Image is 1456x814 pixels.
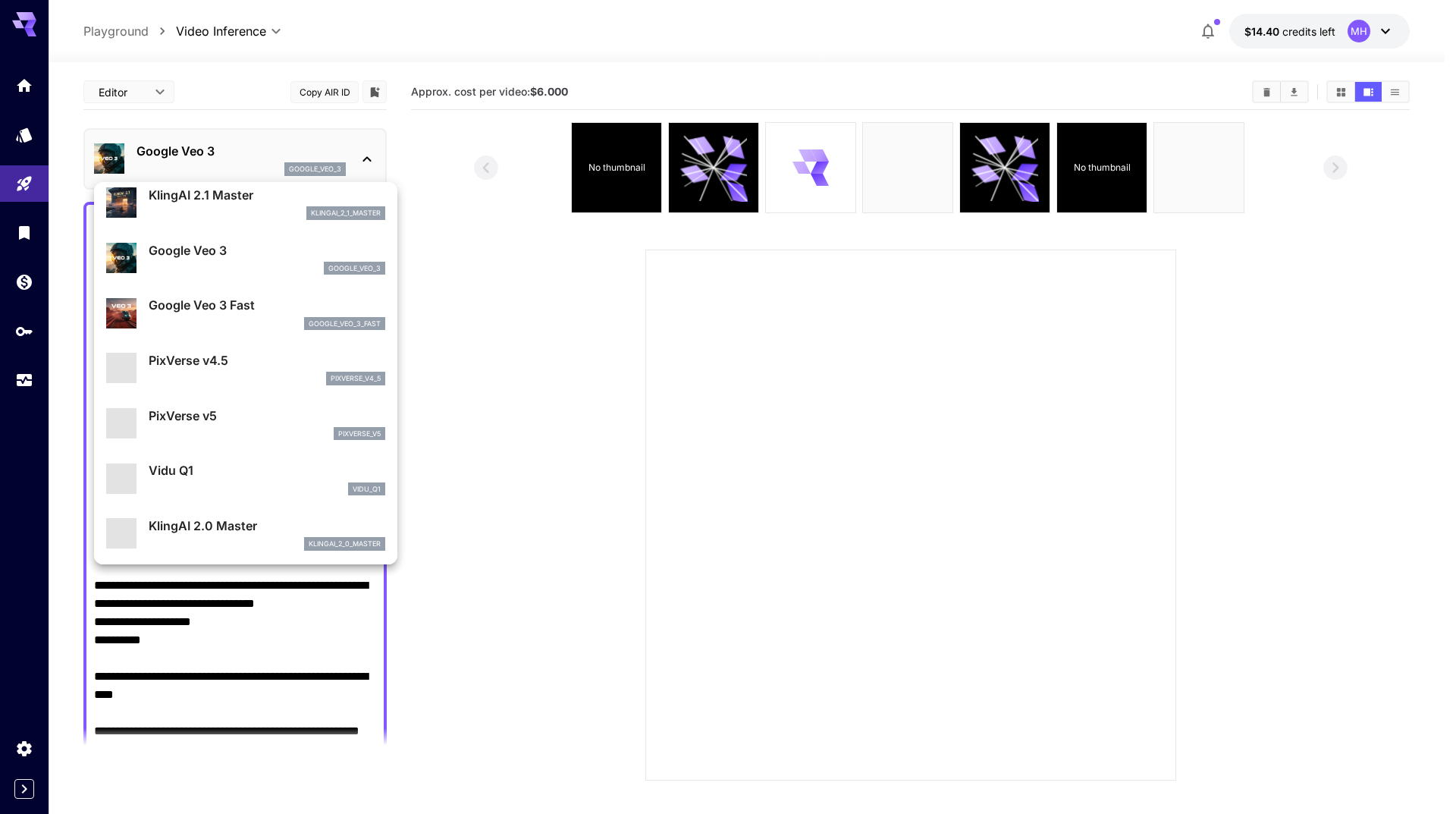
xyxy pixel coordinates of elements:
p: google_veo_3 [328,263,381,274]
p: vidu_q1 [353,484,381,495]
p: KlingAI 2.1 Master [149,186,385,204]
p: Google Veo 3 Fast [149,296,385,314]
p: klingai_2_0_master [309,539,381,549]
p: google_veo_3_fast [309,319,381,329]
div: Vidu Q1vidu_q1 [106,455,385,501]
div: PixVerse v5pixverse_v5 [106,401,385,447]
p: klingai_2_1_master [311,208,381,218]
p: pixverse_v4_5 [331,373,381,384]
p: Google Veo 3 [149,241,385,259]
div: Google Veo 3google_veo_3 [106,235,385,281]
div: PixVerse v4.5pixverse_v4_5 [106,345,385,391]
p: PixVerse v4.5 [149,351,385,369]
p: PixVerse v5 [149,407,385,425]
div: KlingAI 2.0 Masterklingai_2_0_master [106,511,385,557]
p: Vidu Q1 [149,461,385,479]
p: pixverse_v5 [338,429,381,439]
p: KlingAI 2.0 Master [149,517,385,535]
div: KlingAI 2.1 Masterklingai_2_1_master [106,180,385,226]
div: Google Veo 3 Fastgoogle_veo_3_fast [106,290,385,336]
